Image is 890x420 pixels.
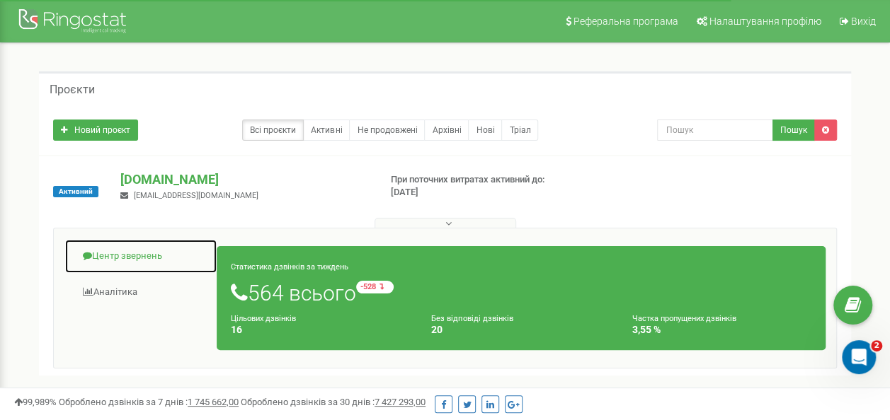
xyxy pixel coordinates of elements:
[303,119,350,141] a: Активні
[242,119,304,141] a: Всі проєкти
[391,173,571,199] p: При поточних витратах активний до: [DATE]
[657,119,773,141] input: Пошук
[64,239,217,274] a: Центр звернень
[134,191,258,200] span: [EMAIL_ADDRESS][DOMAIN_NAME]
[431,314,513,323] small: Без відповіді дзвінків
[120,170,367,189] p: [DOMAIN_NAME]
[501,119,538,141] a: Тріал
[632,325,811,335] h4: 3,55 %
[50,83,95,96] h5: Проєкти
[851,16,876,27] span: Вихід
[59,397,239,407] span: Оброблено дзвінків за 7 днів :
[231,262,348,272] small: Статистика дзвінків за тиждень
[188,397,239,407] u: 1 745 662,00
[468,119,502,141] a: Нові
[424,119,469,141] a: Архівні
[871,340,882,351] span: 2
[772,119,815,141] button: Пошук
[375,397,426,407] u: 7 427 293,00
[231,281,811,305] h1: 564 всього
[231,325,410,335] h4: 16
[574,16,678,27] span: Реферальна програма
[64,275,217,310] a: Аналiтика
[53,186,98,197] span: Активний
[709,16,821,27] span: Налаштування профілю
[231,314,296,323] small: Цільових дзвінків
[53,119,138,141] a: Новий проєкт
[14,397,57,407] span: 99,989%
[241,397,426,407] span: Оброблено дзвінків за 30 днів :
[356,281,394,293] small: -528
[431,325,610,335] h4: 20
[632,314,736,323] small: Частка пропущених дзвінків
[349,119,425,141] a: Не продовжені
[842,340,876,374] iframe: Intercom live chat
